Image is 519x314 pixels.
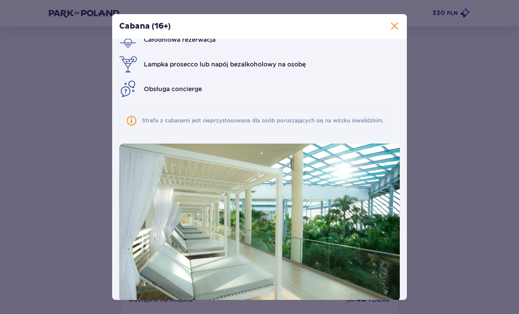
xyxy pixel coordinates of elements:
img: sunset landscape icon [119,31,137,48]
img: concierge icon [119,80,137,98]
span: Obsługa concierge [144,85,202,92]
p: Cabana (16+) [119,21,171,32]
span: Całodniowa rezerwacja [144,36,216,43]
img: exotic drink icon [119,55,137,73]
div: Strefa z cabanami jest nieprzystosowana dla osób poruszających się na wózku inwalidzkim. [142,117,384,125]
img: Private cabana [119,144,400,301]
span: Lampka prosecco lub napój bezalkoholowy na osobę [144,61,306,68]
